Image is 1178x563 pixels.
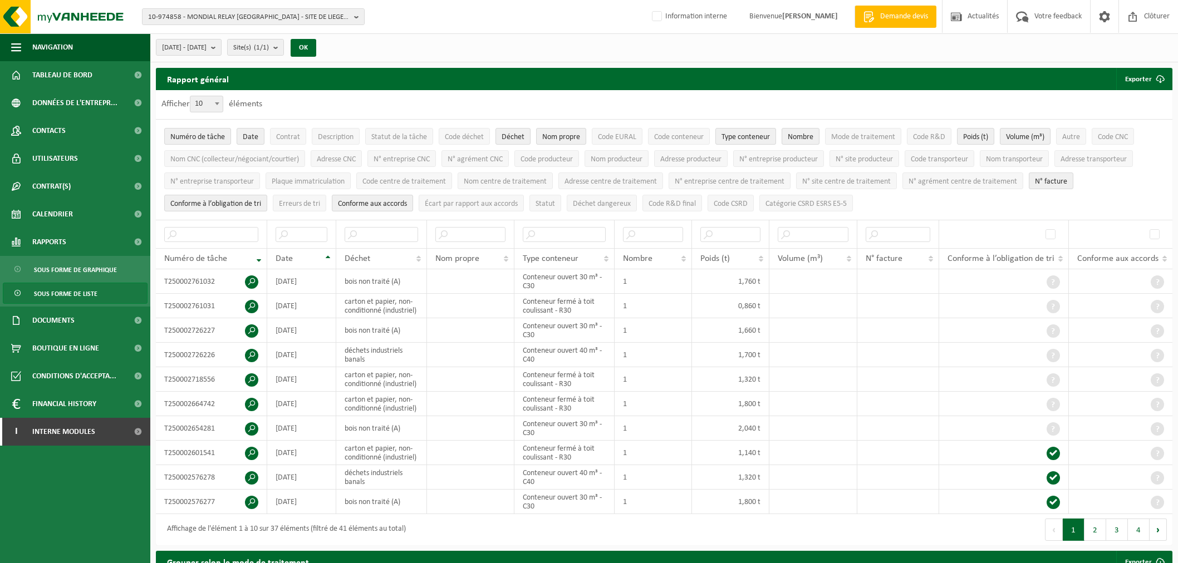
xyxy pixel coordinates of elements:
button: Adresse centre de traitementAdresse centre de traitement: Activate to sort [558,172,663,189]
button: Nom transporteurNom transporteur: Activate to sort [980,150,1049,167]
span: Code déchet [445,133,484,141]
button: Écart par rapport aux accordsÉcart par rapport aux accords: Activate to sort [419,195,524,211]
count: (1/1) [254,44,269,51]
span: Nom propre [435,254,479,263]
span: Site(s) [233,39,269,56]
button: Code transporteurCode transporteur: Activate to sort [905,150,974,167]
td: [DATE] [267,269,336,294]
span: Nombre [623,254,652,263]
span: Code centre de traitement [362,177,446,186]
td: Conteneur ouvert 30 m³ - C30 [514,269,615,294]
td: [DATE] [267,367,336,392]
button: Plaque immatriculationPlaque immatriculation: Activate to sort [266,172,351,189]
span: Nom transporteur [986,155,1043,164]
td: carton et papier, non-conditionné (industriel) [336,441,427,465]
span: Nom propre [542,133,580,141]
button: Code conteneurCode conteneur: Activate to sort [648,128,710,145]
td: T250002761032 [156,269,267,294]
td: T250002726227 [156,318,267,343]
td: 1 [615,465,692,490]
span: Code CSRD [714,200,748,208]
button: N° site producteurN° site producteur : Activate to sort [829,150,899,167]
span: Nombre [788,133,813,141]
td: 1 [615,441,692,465]
button: Numéro de tâcheNuméro de tâche: Activate to remove sorting [164,128,231,145]
span: Conforme à l’obligation de tri [170,200,261,208]
span: Documents [32,307,75,334]
td: Conteneur ouvert 30 m³ - C30 [514,416,615,441]
button: N° entreprise centre de traitementN° entreprise centre de traitement: Activate to sort [669,172,791,189]
button: OK [291,39,316,57]
button: 10-974858 - MONDIAL RELAY [GEOGRAPHIC_DATA] - SITE DE LIEGE 5217 - [GEOGRAPHIC_DATA] [142,8,365,25]
button: Nom propreNom propre: Activate to sort [536,128,586,145]
button: Code EURALCode EURAL: Activate to sort [592,128,642,145]
span: Adresse producteur [660,155,721,164]
button: [DATE] - [DATE] [156,39,222,56]
span: Conforme aux accords [1077,254,1159,263]
td: Conteneur ouvert 30 m³ - C30 [514,490,615,514]
span: Déchet [345,254,370,263]
label: Afficher éléments [161,100,262,108]
span: Statut de la tâche [371,133,427,141]
button: Nom centre de traitementNom centre de traitement: Activate to sort [458,172,553,189]
strong: [PERSON_NAME] [782,12,838,21]
button: 3 [1106,518,1128,541]
span: Code CNC [1098,133,1128,141]
td: [DATE] [267,294,336,318]
td: [DATE] [267,392,336,416]
button: Adresse transporteurAdresse transporteur: Activate to sort [1054,150,1133,167]
span: Description [318,133,354,141]
td: 0,860 t [692,294,769,318]
td: bois non traité (A) [336,318,427,343]
button: Site(s)(1/1) [227,39,284,56]
span: Calendrier [32,200,73,228]
td: 1,700 t [692,343,769,367]
button: Nom producteurNom producteur: Activate to sort [585,150,649,167]
button: DéchetDéchet: Activate to sort [495,128,531,145]
td: 1,800 t [692,392,769,416]
span: N° facture [1035,177,1067,186]
span: Déchet [502,133,524,141]
span: Déchet dangereux [573,200,631,208]
button: Code R&D finalCode R&amp;D final: Activate to sort [642,195,702,211]
button: Poids (t)Poids (t): Activate to sort [957,128,994,145]
span: Type conteneur [721,133,770,141]
button: Statut de la tâcheStatut de la tâche: Activate to sort [365,128,433,145]
span: 10-974858 - MONDIAL RELAY [GEOGRAPHIC_DATA] - SITE DE LIEGE 5217 - [GEOGRAPHIC_DATA] [148,9,350,26]
span: Boutique en ligne [32,334,99,362]
div: Affichage de l'élément 1 à 10 sur 37 éléments (filtré de 41 éléments au total) [161,520,406,540]
span: Code transporteur [911,155,968,164]
button: Code producteurCode producteur: Activate to sort [514,150,579,167]
button: N° entreprise producteurN° entreprise producteur: Activate to sort [733,150,824,167]
td: bois non traité (A) [336,490,427,514]
span: Volume (m³) [778,254,823,263]
td: 1 [615,294,692,318]
span: Sous forme de liste [34,283,97,304]
span: Code EURAL [598,133,636,141]
td: carton et papier, non-conditionné (industriel) [336,367,427,392]
td: T250002601541 [156,441,267,465]
a: Sous forme de liste [3,283,148,304]
td: 1,760 t [692,269,769,294]
span: Demande devis [877,11,931,22]
span: Contrat(s) [32,172,71,200]
button: Type conteneurType conteneur: Activate to sort [715,128,776,145]
span: Navigation [32,33,73,61]
td: Conteneur fermé à toit coulissant - R30 [514,294,615,318]
td: Conteneur fermé à toit coulissant - R30 [514,367,615,392]
td: [DATE] [267,343,336,367]
button: Adresse producteurAdresse producteur: Activate to sort [654,150,728,167]
td: 1 [615,343,692,367]
td: T250002761031 [156,294,267,318]
span: Erreurs de tri [279,200,320,208]
td: 1,320 t [692,465,769,490]
button: Nom CNC (collecteur/négociant/courtier)Nom CNC (collecteur/négociant/courtier): Activate to sort [164,150,305,167]
h2: Rapport général [156,68,240,90]
span: Conforme à l’obligation de tri [948,254,1054,263]
td: T250002664742 [156,392,267,416]
span: Interne modules [32,418,95,446]
span: I [11,418,21,446]
a: Demande devis [855,6,936,28]
button: DateDate: Activate to sort [237,128,264,145]
button: NombreNombre: Activate to sort [782,128,819,145]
